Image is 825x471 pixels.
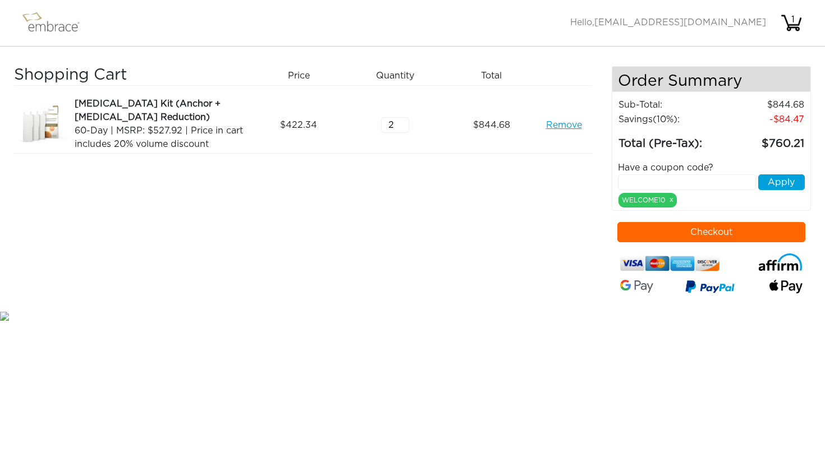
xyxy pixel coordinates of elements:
span: [EMAIL_ADDRESS][DOMAIN_NAME] [594,18,766,27]
span: 422.34 [280,118,317,132]
td: 844.68 [721,98,805,112]
a: x [670,195,673,205]
td: Total (Pre-Tax): [618,127,721,153]
div: 1 [782,13,804,26]
img: credit-cards.png [620,253,719,274]
a: Remove [546,118,582,132]
td: 760.21 [721,127,805,153]
div: Total [447,66,544,85]
td: Savings : [618,112,721,127]
span: Quantity [376,69,414,82]
div: WELCOME10 [618,193,677,207]
div: 60-Day | MSRP: $527.92 | Price in cart includes 20% volume discount [75,124,246,151]
div: Have a coupon code? [609,161,813,174]
td: Sub-Total: [618,98,721,112]
div: [MEDICAL_DATA] Kit (Anchor + [MEDICAL_DATA] Reduction) [75,97,246,124]
h4: Order Summary [612,67,810,92]
button: Checkout [617,222,805,242]
img: paypal-v3.png [685,278,735,298]
img: affirm-logo.svg [758,253,803,271]
button: Apply [758,174,805,190]
img: cart [780,12,803,34]
img: fullApplePay.png [769,280,803,293]
img: 7c0420a2-8cf1-11e7-a4ca-02e45ca4b85b.jpeg [14,97,70,153]
span: 844.68 [473,118,510,132]
img: Google-Pay-Logo.svg [620,280,653,293]
a: 1 [780,18,803,27]
span: (10%) [653,115,677,124]
td: 84.47 [721,112,805,127]
h3: Shopping Cart [14,66,246,85]
span: Hello, [570,18,766,27]
img: logo.png [20,9,93,37]
div: Price [255,66,351,85]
